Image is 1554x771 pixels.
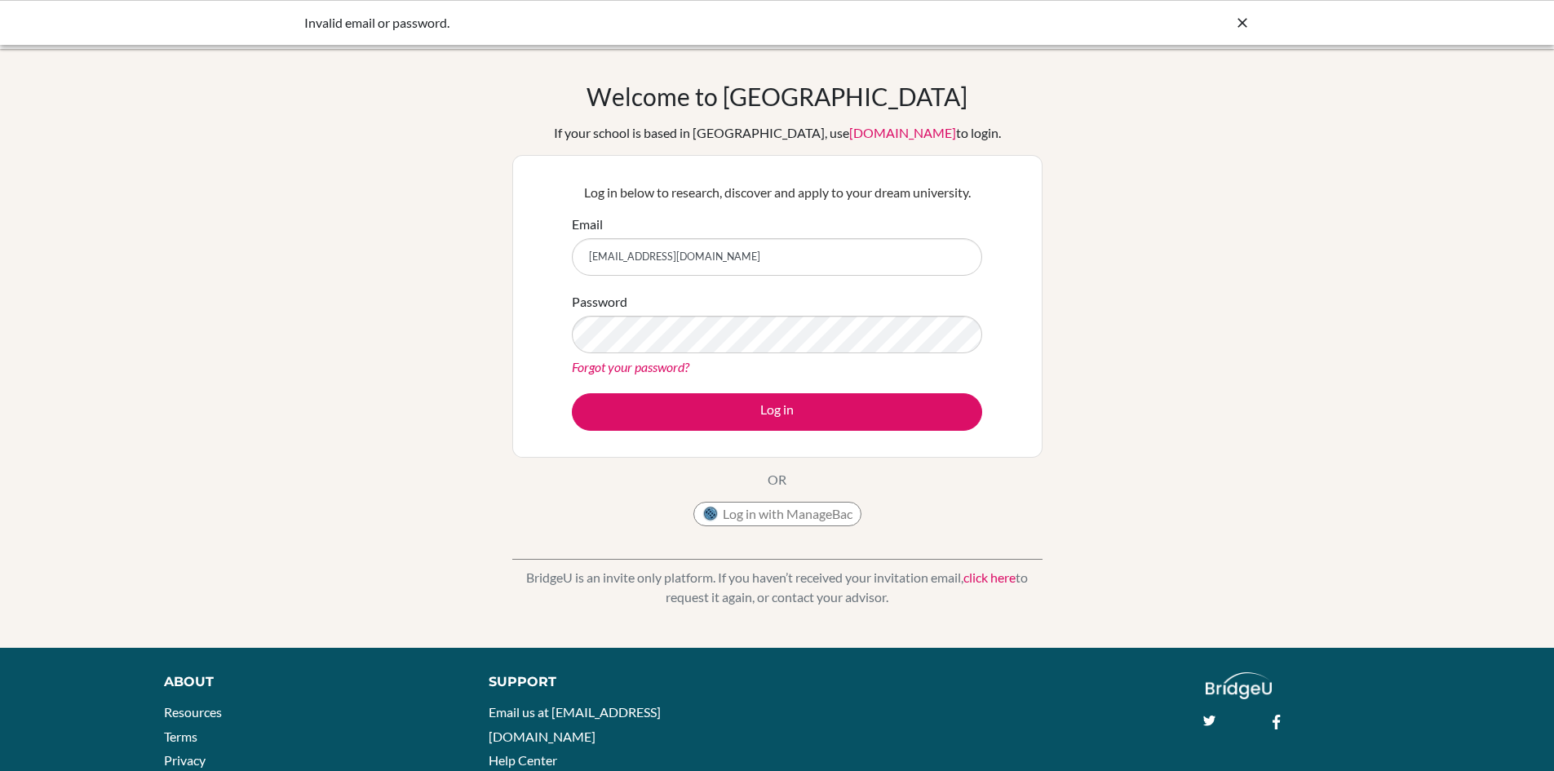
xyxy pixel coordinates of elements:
[587,82,967,111] h1: Welcome to [GEOGRAPHIC_DATA]
[489,672,758,692] div: Support
[1206,672,1272,699] img: logo_white@2x-f4f0deed5e89b7ecb1c2cc34c3e3d731f90f0f143d5ea2071677605dd97b5244.png
[572,183,982,202] p: Log in below to research, discover and apply to your dream university.
[768,470,786,490] p: OR
[512,568,1043,607] p: BridgeU is an invite only platform. If you haven’t received your invitation email, to request it ...
[572,393,982,431] button: Log in
[164,704,222,720] a: Resources
[164,752,206,768] a: Privacy
[554,123,1001,143] div: If your school is based in [GEOGRAPHIC_DATA], use to login.
[963,569,1016,585] a: click here
[572,359,689,374] a: Forgot your password?
[164,672,452,692] div: About
[489,704,661,744] a: Email us at [EMAIL_ADDRESS][DOMAIN_NAME]
[304,13,1006,33] div: Invalid email or password.
[849,125,956,140] a: [DOMAIN_NAME]
[693,502,861,526] button: Log in with ManageBac
[489,752,557,768] a: Help Center
[164,729,197,744] a: Terms
[572,215,603,234] label: Email
[572,292,627,312] label: Password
